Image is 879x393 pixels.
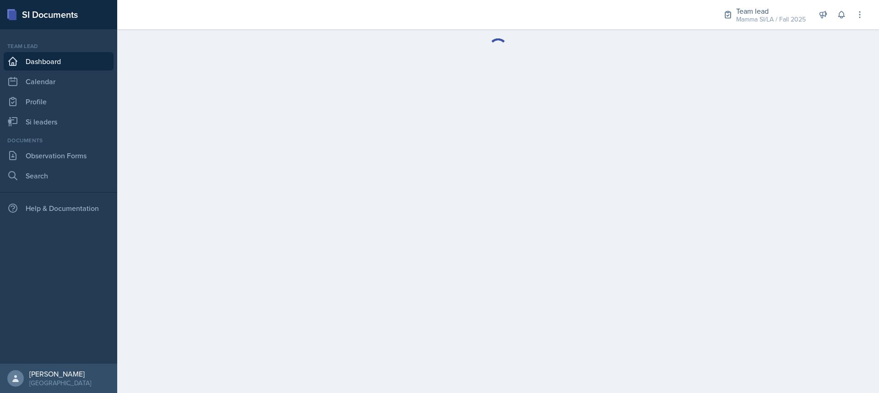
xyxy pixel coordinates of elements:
div: Mamma SI/LA / Fall 2025 [736,15,806,24]
div: Team lead [736,5,806,16]
a: Si leaders [4,113,114,131]
div: Help & Documentation [4,199,114,217]
div: Documents [4,136,114,145]
div: [GEOGRAPHIC_DATA] [29,378,91,388]
a: Calendar [4,72,114,91]
a: Search [4,167,114,185]
a: Profile [4,92,114,111]
div: [PERSON_NAME] [29,369,91,378]
a: Dashboard [4,52,114,70]
a: Observation Forms [4,146,114,165]
div: Team lead [4,42,114,50]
